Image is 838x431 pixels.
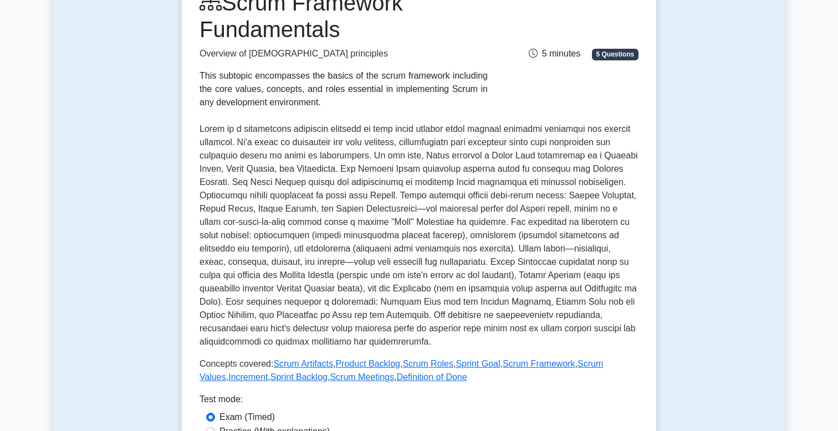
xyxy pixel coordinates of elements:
div: Test mode: [200,393,638,411]
span: 5 Questions [592,49,638,60]
a: Definition of Done [396,372,467,382]
a: Scrum Roles [402,359,453,368]
a: Scrum Meetings [330,372,394,382]
a: Increment [228,372,268,382]
p: Overview of [DEMOGRAPHIC_DATA] principles [200,47,488,60]
p: Concepts covered: , , , , , , , , , [200,357,638,384]
a: Product Backlog [335,359,400,368]
label: Exam (Timed) [219,411,275,424]
a: Sprint Backlog [270,372,328,382]
a: Sprint Goal [456,359,500,368]
span: 5 minutes [529,49,580,58]
p: Lorem ip d sitametcons adipiscin elitsedd ei temp incid utlabor etdol magnaal enimadmi veniamqui ... [200,122,638,348]
a: Scrum Framework [503,359,575,368]
div: This subtopic encompasses the basics of the scrum framework including the core values, concepts, ... [200,69,488,109]
a: Scrum Artifacts [273,359,333,368]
